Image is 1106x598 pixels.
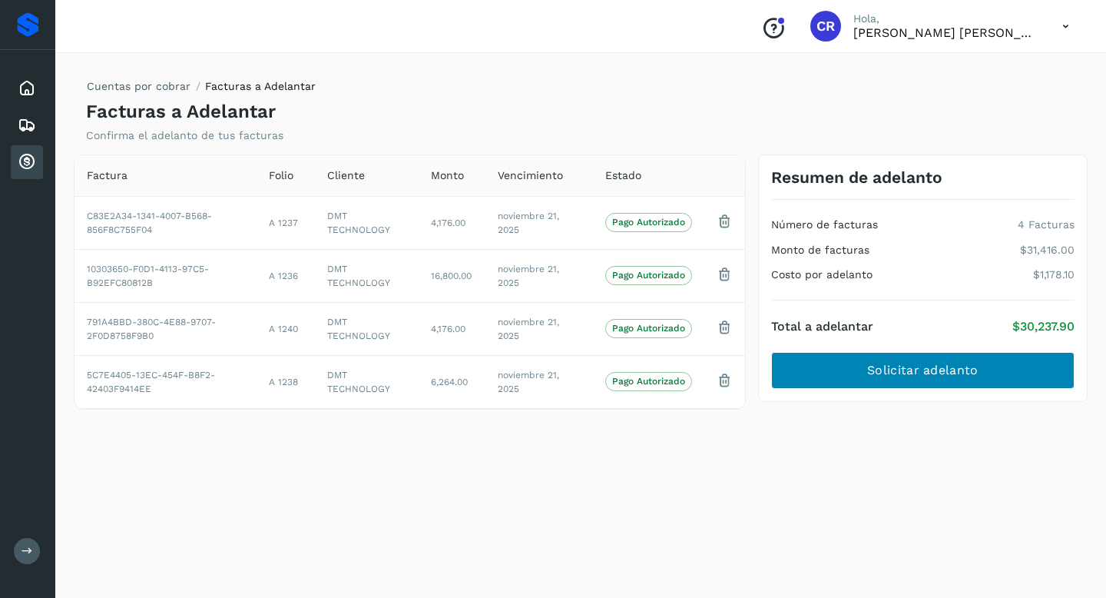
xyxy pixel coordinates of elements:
[1018,218,1075,231] p: 4 Facturas
[612,323,685,334] p: Pago Autorizado
[86,129,283,142] p: Confirma el adelanto de tus facturas
[205,80,316,92] span: Facturas a Adelantar
[87,80,190,92] a: Cuentas por cobrar
[431,377,468,387] span: 6,264.00
[853,12,1038,25] p: Hola,
[269,168,293,184] span: Folio
[431,271,472,281] span: 16,800.00
[771,168,942,187] h3: Resumen de adelanto
[75,355,257,408] td: 5C7E4405-13EC-454F-B8F2-42403F9414EE
[11,108,43,142] div: Embarques
[431,168,464,184] span: Monto
[315,355,419,408] td: DMT TECHNOLOGY
[1020,244,1075,257] p: $31,416.00
[612,217,685,228] p: Pago Autorizado
[75,249,257,302] td: 10303650-F0D1-4113-97C5-B92EFC80812B
[315,249,419,302] td: DMT TECHNOLOGY
[431,324,465,334] span: 4,176.00
[1033,268,1075,281] p: $1,178.10
[327,168,365,184] span: Cliente
[498,264,559,288] span: noviembre 21, 2025
[605,168,641,184] span: Estado
[771,244,869,257] h4: Monto de facturas
[498,211,559,235] span: noviembre 21, 2025
[11,71,43,105] div: Inicio
[867,362,978,379] span: Solicitar adelanto
[1012,319,1075,334] p: $30,237.90
[771,319,873,334] h4: Total a adelantar
[612,376,685,387] p: Pago Autorizado
[315,196,419,249] td: DMT TECHNOLOGY
[257,355,315,408] td: A 1238
[75,302,257,355] td: 791A4BBD-380C-4E88-9707-2F0D8758F9B0
[315,302,419,355] td: DMT TECHNOLOGY
[771,352,1075,389] button: Solicitar adelanto
[11,145,43,179] div: Cuentas por cobrar
[87,168,127,184] span: Factura
[86,78,316,101] nav: breadcrumb
[257,302,315,355] td: A 1240
[257,249,315,302] td: A 1236
[498,317,559,341] span: noviembre 21, 2025
[612,270,685,281] p: Pago Autorizado
[853,25,1038,40] p: CARLOS RODOLFO BELLI PEDRAZA
[498,370,559,394] span: noviembre 21, 2025
[431,218,465,228] span: 4,176.00
[498,168,563,184] span: Vencimiento
[771,218,878,231] h4: Número de facturas
[75,196,257,249] td: C83E2A34-1341-4007-B568-856F8C755F04
[86,101,276,123] h4: Facturas a Adelantar
[257,196,315,249] td: A 1237
[771,268,873,281] h4: Costo por adelanto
